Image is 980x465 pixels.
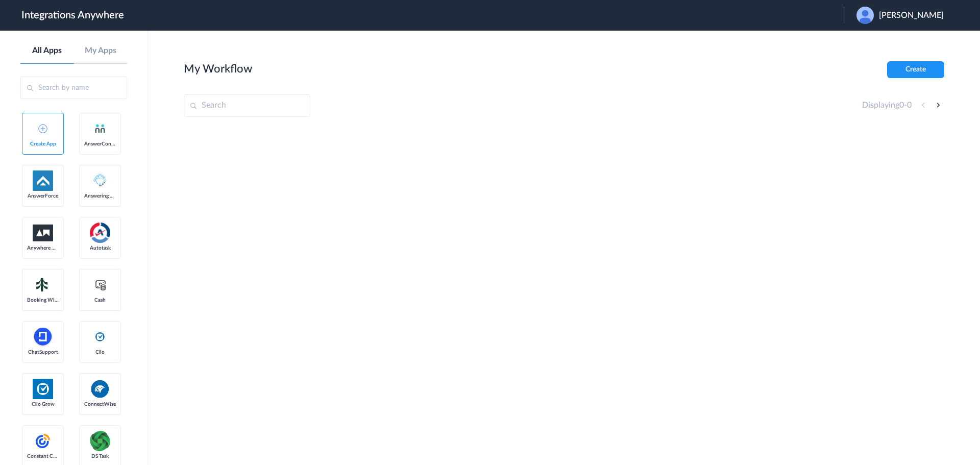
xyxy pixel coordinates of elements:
[21,9,124,21] h1: Integrations Anywhere
[84,401,116,407] span: ConnectWise
[879,11,944,20] span: [PERSON_NAME]
[94,123,106,135] img: answerconnect-logo.svg
[887,61,944,78] button: Create
[90,431,110,451] img: distributedSource.png
[84,453,116,459] span: DS Task
[20,46,74,56] a: All Apps
[33,327,53,347] img: chatsupport-icon.svg
[27,193,59,199] span: AnswerForce
[94,331,106,343] img: clio-logo.svg
[184,62,252,76] h2: My Workflow
[27,401,59,407] span: Clio Grow
[27,297,59,303] span: Booking Widget
[84,141,116,147] span: AnswerConnect
[33,431,53,451] img: constant-contact.svg
[94,279,107,291] img: cash-logo.svg
[84,349,116,355] span: Clio
[862,101,912,110] h4: Displaying -
[90,223,110,243] img: autotask.png
[33,276,53,294] img: Setmore_Logo.svg
[907,101,912,109] span: 0
[27,453,59,459] span: Constant Contact
[90,170,110,191] img: Answering_service.png
[84,193,116,199] span: Answering Service
[27,245,59,251] span: Anywhere Works
[856,7,874,24] img: user.png
[33,225,53,241] img: aww.png
[899,101,904,109] span: 0
[184,94,310,117] input: Search
[38,124,47,133] img: add-icon.svg
[27,141,59,147] span: Create App
[33,379,53,399] img: Clio.jpg
[90,379,110,399] img: connectwise.png
[74,46,128,56] a: My Apps
[84,245,116,251] span: Autotask
[20,77,127,99] input: Search by name
[27,349,59,355] span: ChatSupport
[84,297,116,303] span: Cash
[33,170,53,191] img: af-app-logo.svg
